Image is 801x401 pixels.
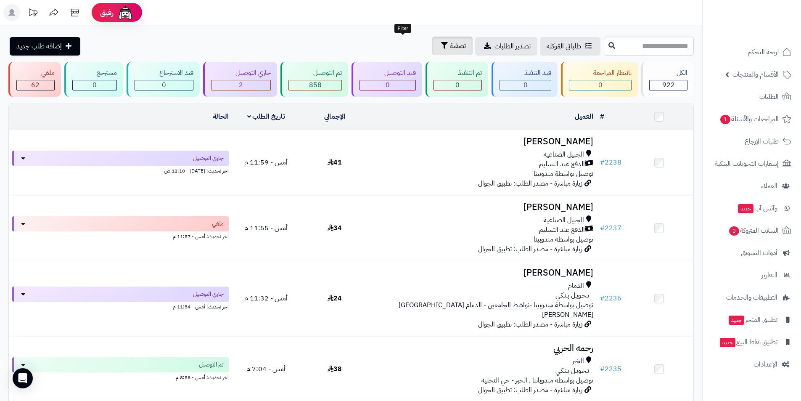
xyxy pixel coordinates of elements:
h3: رحمه الحربي [372,343,593,353]
span: 24 [328,293,342,303]
div: 0 [73,80,117,90]
span: الجبيل الصناعية [544,150,584,159]
a: بانتظار المراجعة 0 [559,62,640,97]
span: 0 [729,226,739,236]
a: طلباتي المُوكلة [540,37,600,56]
span: إضافة طلب جديد [16,41,62,51]
span: جاري التوصيل [193,154,224,162]
span: تصفية [450,41,466,51]
a: قيد الاسترجاع 0 [125,62,201,97]
span: أدوات التسويق [741,247,777,259]
span: 0 [523,80,528,90]
span: تـحـويـل بـنـكـي [555,291,589,300]
span: الأقسام والمنتجات [732,69,779,80]
span: # [600,157,605,167]
span: أمس - 7:04 م [246,364,286,374]
span: 41 [328,157,342,167]
a: الإجمالي [324,112,345,122]
div: 0 [135,80,193,90]
a: لوحة التحكم [708,42,796,62]
a: تطبيق المتجرجديد [708,310,796,330]
div: Open Intercom Messenger [13,368,33,388]
span: التقارير [761,269,777,281]
span: العملاء [761,180,777,192]
a: الإعدادات [708,354,796,374]
a: العملاء [708,176,796,196]
span: جاري التوصيل [193,290,224,298]
span: 0 [93,80,97,90]
a: قيد التنفيذ 0 [490,62,559,97]
span: زيارة مباشرة - مصدر الطلب: تطبيق الجوال [478,178,582,189]
div: 858 [289,80,341,90]
a: العميل [575,112,593,122]
span: 0 [162,80,166,90]
span: # [600,364,605,374]
a: # [600,112,604,122]
div: 0 [434,80,482,90]
span: 38 [328,364,342,374]
button: تصفية [432,37,473,55]
span: الدفع عند التسليم [539,159,585,169]
a: السلات المتروكة0 [708,220,796,241]
span: السلات المتروكة [728,225,779,236]
span: ملغي [212,220,224,228]
a: إشعارات التحويلات البنكية [708,154,796,174]
h3: [PERSON_NAME] [372,137,593,146]
a: المراجعات والأسئلة1 [708,109,796,129]
div: 62 [17,80,54,90]
span: 34 [328,223,342,233]
span: الطلبات [759,91,779,103]
a: الطلبات [708,87,796,107]
span: الدفع عند التسليم [539,225,585,235]
div: مسترجع [72,68,117,78]
a: تم التوصيل 858 [279,62,350,97]
span: أمس - 11:32 م [244,293,288,303]
span: تم التوصيل [199,361,224,369]
span: 858 [309,80,322,90]
span: إشعارات التحويلات البنكية [715,158,779,170]
span: تصدير الطلبات [494,41,531,51]
span: 1 [720,115,730,124]
span: التطبيقات والخدمات [726,292,777,303]
div: Filter [394,24,411,33]
div: اخر تحديث: أمس - 11:57 م [12,231,229,240]
h3: [PERSON_NAME] [372,202,593,212]
div: اخر تحديث: أمس - 8:58 م [12,372,229,381]
span: الدمام [568,281,584,291]
span: 2 [239,80,243,90]
div: بانتظار المراجعة [569,68,632,78]
div: 2 [211,80,271,90]
span: زيارة مباشرة - مصدر الطلب: تطبيق الجوال [478,319,582,329]
span: رفيق [100,8,114,18]
span: 62 [31,80,40,90]
span: توصيل بواسطة مندوباتنا , الخبر - حي التحلية [481,375,593,385]
a: طلبات الإرجاع [708,131,796,151]
a: #2237 [600,223,621,233]
a: جاري التوصيل 2 [201,62,279,97]
div: قيد التوصيل [360,68,416,78]
span: تطبيق المتجر [728,314,777,326]
a: التقارير [708,265,796,285]
span: توصيل بواسطة مندوبينا [534,234,593,244]
a: تطبيق نقاط البيعجديد [708,332,796,352]
div: 0 [360,80,415,90]
div: قيد الاسترجاع [135,68,193,78]
span: طلبات الإرجاع [745,135,779,147]
span: الجبيل الصناعية [544,215,584,225]
span: 0 [455,80,460,90]
span: 922 [662,80,675,90]
span: توصيل بواسطة مندوبينا -نواشط الجامعين - الدمام [GEOGRAPHIC_DATA][PERSON_NAME] [399,300,593,320]
a: مسترجع 0 [63,62,125,97]
span: زيارة مباشرة - مصدر الطلب: تطبيق الجوال [478,244,582,254]
img: ai-face.png [117,4,134,21]
span: وآتس آب [737,202,777,214]
span: الإعدادات [753,359,777,370]
span: # [600,223,605,233]
span: جديد [720,338,735,347]
a: تاريخ الطلب [247,112,286,122]
a: قيد التوصيل 0 [350,62,424,97]
div: ملغي [16,68,55,78]
div: جاري التوصيل [211,68,271,78]
span: زيارة مباشرة - مصدر الطلب: تطبيق الجوال [478,385,582,395]
a: #2235 [600,364,621,374]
